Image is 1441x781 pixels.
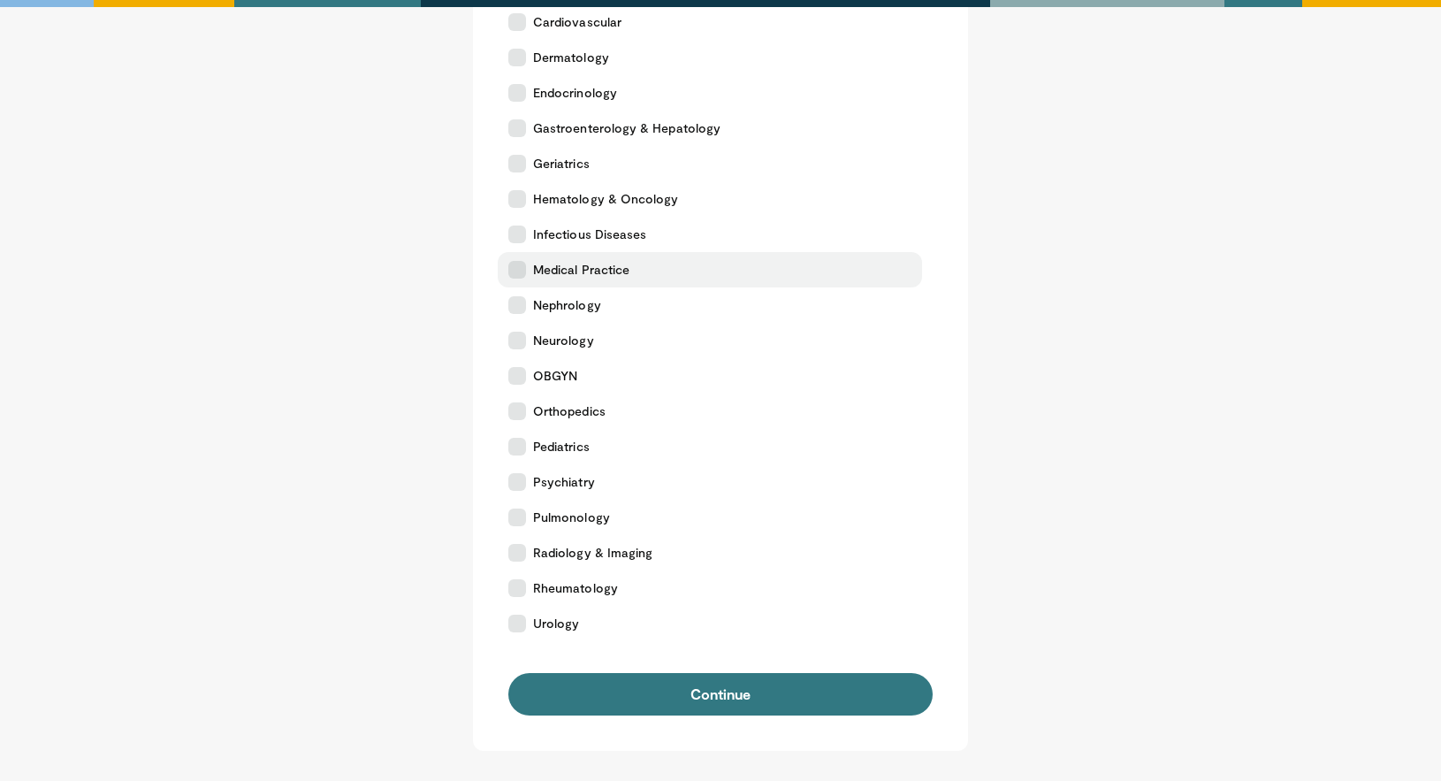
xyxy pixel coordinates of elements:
[533,438,590,456] span: Pediatrics
[533,509,610,526] span: Pulmonology
[533,190,678,208] span: Hematology & Oncology
[533,367,577,385] span: OBGYN
[533,579,618,597] span: Rheumatology
[508,673,933,716] button: Continue
[533,13,621,31] span: Cardiovascular
[533,49,609,66] span: Dermatology
[533,473,595,491] span: Psychiatry
[533,615,580,632] span: Urology
[533,402,606,420] span: Orthopedics
[533,332,594,349] span: Neurology
[533,261,629,279] span: Medical Practice
[533,226,646,243] span: Infectious Diseases
[533,84,617,102] span: Endocrinology
[533,119,720,137] span: Gastroenterology & Hepatology
[533,544,652,562] span: Radiology & Imaging
[533,296,601,314] span: Nephrology
[533,155,590,172] span: Geriatrics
